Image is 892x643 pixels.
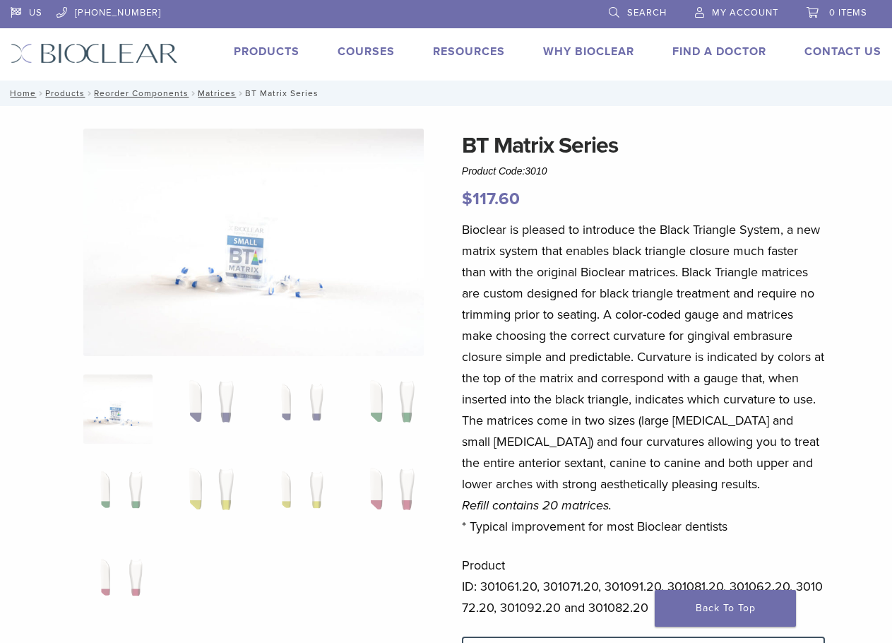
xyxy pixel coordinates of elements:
span: $ [462,189,472,209]
span: 3010 [525,165,547,177]
span: Product Code: [462,165,547,177]
span: / [36,90,45,97]
em: Refill contains 20 matrices. [462,497,612,513]
a: Home [6,88,36,98]
img: BT Matrix Series - Image 7 [264,462,333,531]
img: BT Matrix Series - Image 3 [264,374,333,444]
span: My Account [712,7,778,18]
a: Products [45,88,85,98]
span: / [236,90,245,97]
img: BT Matrix Series - Image 5 [83,462,153,531]
bdi: 117.60 [462,189,520,209]
img: BT Matrix Series - Image 6 [174,462,243,531]
a: Matrices [198,88,236,98]
img: Bioclear [11,43,178,64]
a: Contact Us [804,45,881,59]
a: Back To Top [655,590,796,627]
a: Products [234,45,299,59]
h1: BT Matrix Series [462,129,825,163]
img: BT Matrix Series - Image 8 [355,462,424,531]
a: Courses [338,45,395,59]
a: Resources [433,45,505,59]
a: Reorder Components [94,88,189,98]
a: Find A Doctor [672,45,766,59]
p: Product ID: 301061.20, 301071.20, 301091.20, 301081.20, 301062.20, 301072.20, 301092.20 and 30108... [462,555,825,618]
img: BT Matrix Series - Image 2 [174,374,243,444]
img: BT Matrix Series - Image 9 [83,550,153,619]
span: / [189,90,198,97]
p: Bioclear is pleased to introduce the Black Triangle System, a new matrix system that enables blac... [462,219,825,537]
span: Search [627,7,667,18]
span: / [85,90,94,97]
img: Anterior-Black-Triangle-Series-Matrices-324x324.jpg [83,374,153,444]
img: BT Matrix Series - Image 4 [355,374,424,444]
span: 0 items [829,7,867,18]
a: Why Bioclear [543,45,634,59]
img: Anterior Black Triangle Series Matrices [83,129,424,356]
